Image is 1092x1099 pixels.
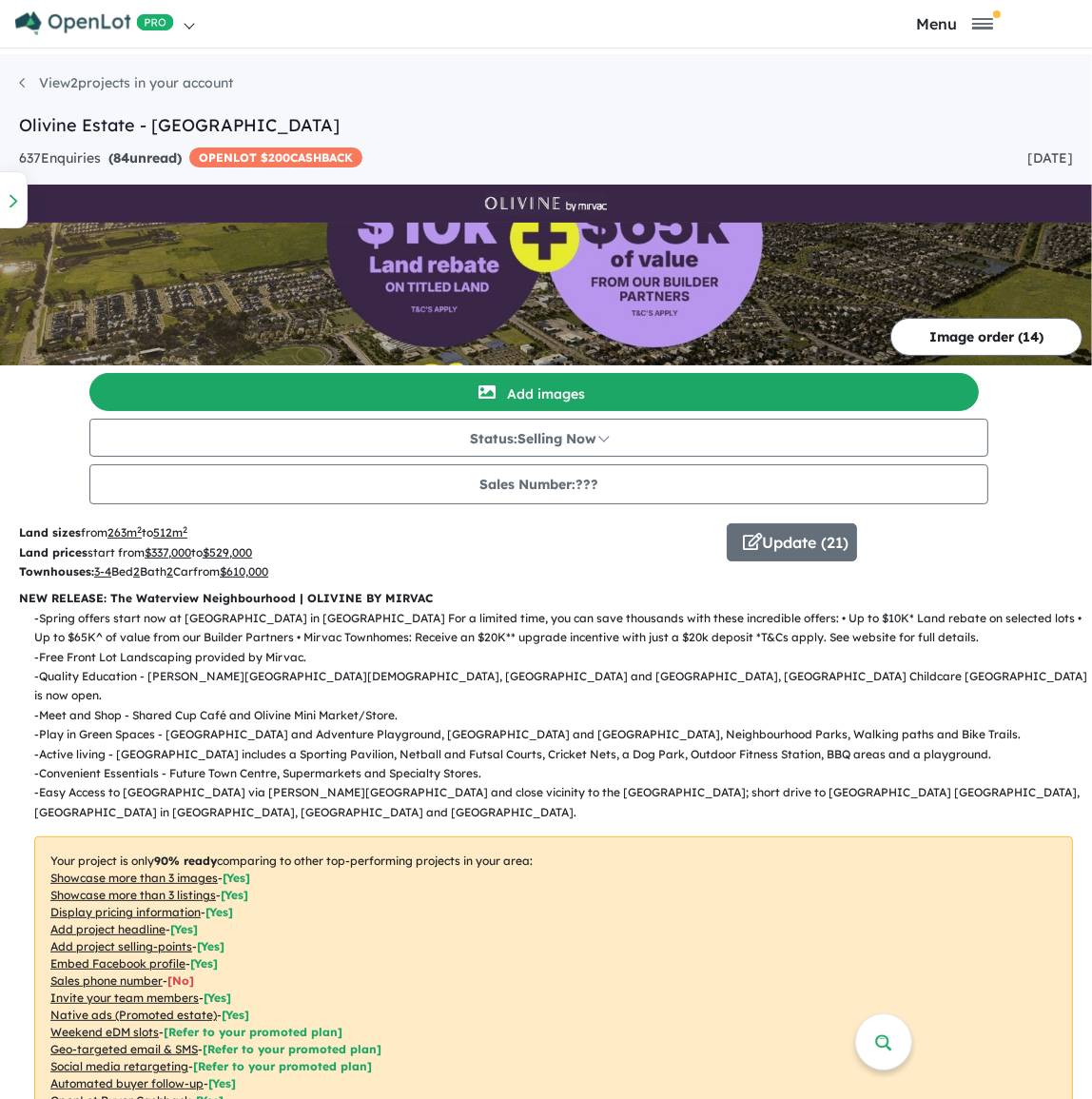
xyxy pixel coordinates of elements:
[1027,147,1073,170] div: [DATE]
[154,854,217,868] b: 90 % ready
[34,609,1088,648] p: - Spring offers start now at [GEOGRAPHIC_DATA] in [GEOGRAPHIC_DATA] For a limited time, you can s...
[50,956,185,971] u: Embed Facebook profile
[34,706,1088,725] p: - Meet and Shop - Shared Cup Café and Olivine Mini Market/Store.
[170,922,198,936] span: [ Yes ]
[50,973,163,988] u: Sales phone number
[189,147,362,167] span: OPENLOT $ 200 CASHBACK
[19,523,712,542] p: from
[190,956,218,971] span: [ Yes ]
[822,14,1088,32] button: Toggle navigation
[34,667,1088,706] p: - Quality Education - [PERSON_NAME][GEOGRAPHIC_DATA][DEMOGRAPHIC_DATA], [GEOGRAPHIC_DATA] and [GE...
[727,523,857,561] button: Update (21)
[193,1059,372,1073] span: [Refer to your promoted plan]
[19,74,233,91] a: View2projects in your account
[133,564,140,579] u: 2
[183,524,187,535] sup: 2
[222,1008,249,1022] span: [Yes]
[34,764,1088,783] p: - Convenient Essentials - Future Town Centre, Supermarkets and Specialty Stores.
[166,564,173,579] u: 2
[15,11,174,35] img: Openlot PRO Logo White
[50,939,192,953] u: Add project selling-points
[203,1042,381,1056] span: [Refer to your promoted plan]
[208,1076,236,1090] span: [Yes]
[50,1059,188,1073] u: Social media retargeting
[50,1025,159,1039] u: Weekend eDM slots
[167,973,194,988] span: [ No ]
[204,991,231,1005] span: [ Yes ]
[50,922,166,936] u: Add project headline
[164,1025,342,1039] span: [Refer to your promoted plan]
[50,1008,217,1022] u: Native ads (Promoted estate)
[108,149,182,167] strong: ( unread)
[50,905,201,919] u: Display pricing information
[137,524,142,535] sup: 2
[142,525,187,540] span: to
[50,1042,198,1056] u: Geo-targeted email & SMS
[19,589,1073,608] p: NEW RELEASE: The Waterview Neighbourhood | OLIVINE BY MIRVAC
[89,419,988,457] button: Status:Selling Now
[191,545,252,559] span: to
[94,564,111,579] u: 3-4
[19,543,712,562] p: start from
[153,525,187,540] u: 512 m
[145,545,191,559] u: $ 337,000
[34,745,1088,764] p: - Active living - [GEOGRAPHIC_DATA] includes a Sporting Pavilion, Netball and Futsal Courts, Cric...
[50,1076,204,1090] u: Automated buyer follow-up
[34,783,1088,822] p: - Easy Access to [GEOGRAPHIC_DATA] via [PERSON_NAME][GEOGRAPHIC_DATA] and close vicinity to the [...
[19,525,81,540] b: Land sizes
[89,373,979,411] button: Add images
[34,648,1088,667] p: - Free Front Lot Landscaping provided by Mirvac.
[197,939,224,953] span: [ Yes ]
[50,991,199,1005] u: Invite your team members
[223,871,250,885] span: [ Yes ]
[8,192,1084,215] img: Olivine Estate - Donnybrook Logo
[205,905,233,919] span: [ Yes ]
[19,147,362,170] div: 637 Enquir ies
[107,525,142,540] u: 263 m
[34,725,1088,744] p: - Play in Green Spaces - [GEOGRAPHIC_DATA] and Adventure Playground, [GEOGRAPHIC_DATA] and [GEOGR...
[113,149,129,167] span: 84
[19,73,1073,112] nav: breadcrumb
[220,564,268,579] u: $ 610,000
[19,564,94,579] b: Townhouses:
[221,888,248,902] span: [ Yes ]
[203,545,252,559] u: $ 529,000
[50,871,218,885] u: Showcase more than 3 images
[19,562,712,581] p: Bed Bath Car from
[19,545,88,559] b: Land prices
[50,888,216,902] u: Showcase more than 3 listings
[89,464,988,504] button: Sales Number:???
[19,114,340,136] a: Olivine Estate - [GEOGRAPHIC_DATA]
[890,318,1082,356] button: Image order (14)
